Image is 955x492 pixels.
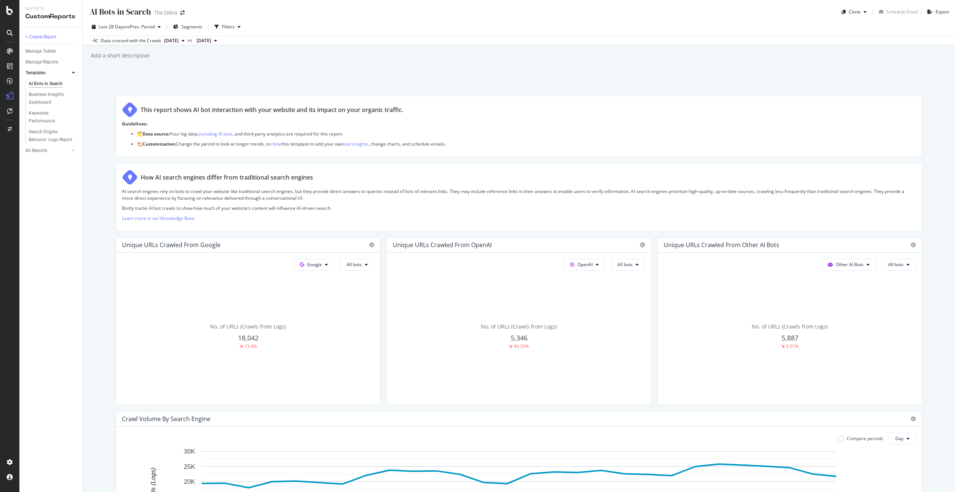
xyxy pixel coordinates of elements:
[25,69,70,77] a: Templates
[786,343,799,349] div: 5.01%
[611,259,645,271] button: All bots
[29,128,77,144] a: Search Engine Behavior: Logs Report
[101,37,161,44] div: Data crossed with the Crawls
[122,415,210,423] div: Crawl Volume By Search Engine
[154,9,177,16] div: The Zebra
[577,261,593,268] span: OpenAI
[343,141,368,147] a: text insights
[386,237,651,405] div: Unique URLs Crawled from OpenAIOpenAIAll botsNo. of URLs (Crawls from Logs)5,34694.35%
[29,91,72,106] div: Business Insights Dashboard
[924,6,949,18] button: Export
[25,33,77,41] a: + Create Report
[194,36,220,45] button: [DATE]
[116,237,381,405] div: Unique URLs Crawled from GoogleGoogleAll botsNo. of URLs (Crawls from Logs)18,04213.4%
[511,333,527,342] span: 5,346
[238,333,259,342] span: 18,042
[307,261,322,268] span: Google
[876,6,918,18] button: Schedule Email
[244,343,257,349] div: 13.4%
[25,12,76,21] div: CustomReports
[657,237,922,405] div: Unique URLs Crawled from Other AI BotsOther AI BotsAll botsNo. of URLs (Crawls from Logs)5,8875.01%
[90,52,150,59] div: Add a short description
[170,21,205,33] button: Segments
[25,33,56,41] div: + Create Report
[930,467,948,485] iframe: Intercom live chat
[617,261,633,268] span: All bots
[164,37,179,44] span: 2025 Aug. 29th
[137,141,916,147] p: 🏗️ Change the period to look at longer trends, or this template to add your own , change charts, ...
[889,433,916,445] button: Day
[141,173,313,182] div: How AI search engines differ from traditional search engines
[184,478,195,485] text: 20K
[122,215,195,221] a: Learn more in our Knowledge Base
[181,24,202,30] span: Segments
[161,36,188,45] button: [DATE]
[122,205,916,211] p: Botify tracks AI bot crawls to show how much of your website’s content will influence AI-driven s...
[29,91,77,106] a: Business Insights Dashboard
[184,448,195,455] text: 30K
[188,37,194,44] span: vs
[836,261,864,268] span: Other AI Bots
[340,259,374,271] button: All bots
[882,259,916,271] button: All bots
[116,163,922,231] div: How AI search engines differ from traditional search enginesAI search engines rely on bots to cra...
[25,47,56,55] div: Manage Tables
[564,259,605,271] button: OpenAI
[752,323,828,330] span: No. of URLs (Crawls from Logs)
[141,106,403,114] div: This report shows AI bot interaction with your website and its impact on your organic traffic.
[184,463,195,470] text: 25K
[122,188,916,201] p: AI search engines rely on bots to crawl your website like traditional search engines, but they pr...
[888,261,904,268] span: All bots
[895,435,904,442] span: Day
[25,147,70,155] a: All Reports
[99,24,125,30] span: Last 28 Days
[125,24,155,30] span: vs Prev. Period
[25,47,77,55] a: Manage Tables
[89,21,164,33] button: Last 28 DaysvsPrev. Period
[294,259,334,271] button: Google
[821,259,876,271] button: Other AI Bots
[839,6,870,18] button: Clone
[886,9,918,15] div: Schedule Email
[180,10,185,15] div: arrow-right-arrow-left
[782,333,798,342] span: 5,887
[143,131,170,137] strong: Data source:
[143,141,176,147] strong: Customization:
[116,96,922,157] div: This report shows AI bot interaction with your website and its impact on your organic traffic.Gui...
[122,121,147,127] strong: Guidelines:
[222,24,235,30] div: Filters
[29,128,73,144] div: Search Engine Behavior: Logs Report
[197,37,211,44] span: 2025 Aug. 1st
[25,69,46,77] div: Templates
[122,241,220,249] div: Unique URLs Crawled from Google
[25,147,47,155] div: All Reports
[270,141,282,147] a: clone
[393,241,492,249] div: Unique URLs Crawled from OpenAI
[29,80,63,88] div: AI Bots in Search
[481,323,557,330] span: No. of URLs (Crawls from Logs)
[25,6,76,12] div: Reports
[212,21,244,33] button: Filters
[210,323,286,330] span: No. of URLs (Crawls from Logs)
[664,241,779,249] div: Unique URLs Crawled from Other AI Bots
[847,435,883,442] div: Compare periods
[198,131,232,137] a: including AI bots
[137,131,916,137] p: 🗂️ Your log data, , and third-party analytics are required for this report.
[29,109,71,125] div: Keywords Performance
[29,80,77,88] a: AI Bots in Search
[849,9,861,15] div: Clone
[514,343,529,349] div: 94.35%
[25,58,58,66] div: Manage Reports
[25,58,77,66] a: Manage Reports
[347,261,362,268] span: All bots
[936,9,949,15] div: Export
[89,6,151,18] div: AI Bots in Search
[29,109,77,125] a: Keywords Performance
